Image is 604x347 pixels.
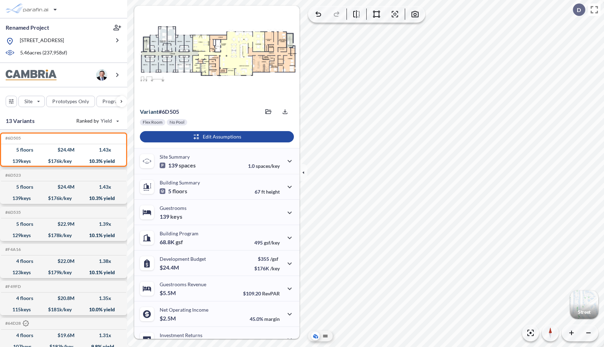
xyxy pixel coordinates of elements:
p: Guestrooms Revenue [160,281,206,287]
h5: Click to copy the code [4,284,21,289]
p: 68.8K [160,239,183,246]
p: Guestrooms [160,205,186,211]
span: /key [270,265,280,271]
p: $2.5M [160,315,177,322]
span: RevPAR [262,290,280,296]
span: keys [170,213,182,220]
p: Edit Assumptions [203,133,241,140]
p: Investment Returns [160,332,202,338]
button: Aerial View [311,332,320,340]
p: 5.46 acres ( 237,958 sf) [20,49,67,57]
p: $176K [254,265,280,271]
p: 13 Variants [6,117,35,125]
p: Building Summary [160,180,200,186]
button: Switcher ImageStreet [570,290,598,319]
h5: Click to copy the code [4,173,21,178]
img: Switcher Image [570,290,598,319]
button: Site Plan [321,332,330,340]
img: user logo [96,69,107,81]
p: D [577,7,581,13]
span: ft [261,189,265,195]
p: Site [24,98,32,105]
h5: Click to copy the code [4,320,29,327]
span: Yield [101,117,112,124]
button: Site [18,96,45,107]
p: $109.20 [243,290,280,296]
span: height [266,189,280,195]
span: Variant [140,108,159,115]
p: Flex Room [143,119,162,125]
p: 495 [254,240,280,246]
h5: Click to copy the code [4,136,21,141]
p: Development Budget [160,256,206,262]
span: floors [172,188,187,195]
h5: Click to copy the code [4,247,21,252]
button: Ranked by Yield [71,115,124,127]
p: 139 [160,213,182,220]
p: Prototypes Only [52,98,89,105]
button: Program [96,96,135,107]
p: 1.0 [248,163,280,169]
p: 139 [160,162,196,169]
p: $355 [254,256,280,262]
p: $5.5M [160,289,177,296]
button: Prototypes Only [46,96,95,107]
span: gsf [176,239,183,246]
p: Program [102,98,122,105]
p: $24.4M [160,264,180,271]
p: Street [578,309,591,315]
span: /gsf [270,256,278,262]
span: spaces [179,162,196,169]
p: Net Operating Income [160,307,208,313]
img: BrandImage [6,70,57,81]
p: 45.0% [250,316,280,322]
p: No Pool [170,119,184,125]
p: Building Program [160,230,199,236]
h5: Click to copy the code [4,210,21,215]
p: Site Summary [160,154,190,160]
span: gsf/key [264,240,280,246]
p: 5 [160,188,187,195]
p: Renamed Project [6,24,49,31]
p: [STREET_ADDRESS] [20,37,64,46]
p: 67 [255,189,280,195]
p: # 6d505 [140,108,179,115]
span: spaces/key [256,163,280,169]
button: Edit Assumptions [140,131,294,142]
span: margin [264,316,280,322]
